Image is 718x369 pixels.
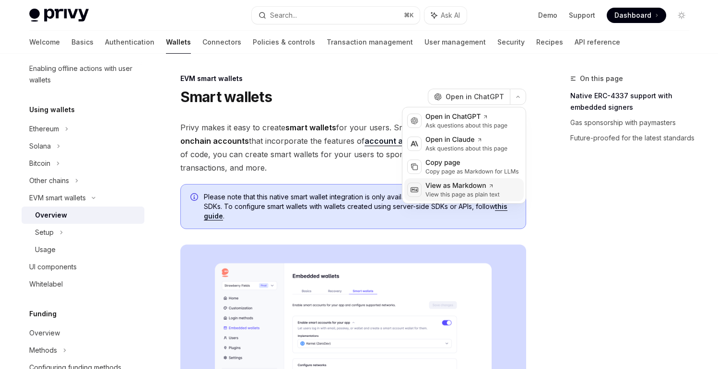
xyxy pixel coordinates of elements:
a: Future-proofed for the latest standards [570,130,697,146]
div: Copy page [425,158,519,168]
div: Methods [29,345,57,356]
div: Other chains [29,175,69,186]
div: Open in ChatGPT [425,112,507,122]
button: Open in ChatGPT [428,89,510,105]
a: Security [497,31,525,54]
span: Please note that this native smart wallet integration is only available in the React and React Na... [204,192,516,221]
a: Welcome [29,31,60,54]
img: light logo [29,9,89,22]
span: Dashboard [614,11,651,20]
div: Solana [29,140,51,152]
div: Enabling offline actions with user wallets [29,63,139,86]
a: account abstraction [365,136,442,146]
a: Gas sponsorship with paymasters [570,115,697,130]
span: Ask AI [441,11,460,20]
a: Recipes [536,31,563,54]
a: User management [424,31,486,54]
button: Ask AI [424,7,467,24]
strong: smart wallets [285,123,336,132]
div: Usage [35,244,56,255]
h5: Using wallets [29,104,75,115]
span: Privy makes it easy to create for your users. Smart wallets are that incorporate the features of ... [180,121,526,174]
button: Search...⌘K [252,7,420,24]
a: Demo [538,11,557,20]
div: Ethereum [29,123,59,135]
svg: Info [190,193,200,203]
a: Overview [22,324,144,342]
div: View as Markdown [425,181,500,191]
a: Support [569,11,595,20]
div: Overview [35,209,67,221]
span: On this page [580,73,623,84]
a: API reference [575,31,620,54]
div: Ask questions about this page [425,122,507,129]
a: Transaction management [327,31,413,54]
div: Setup [35,227,54,238]
div: Ask questions about this page [425,145,507,152]
div: UI components [29,261,77,273]
a: Whitelabel [22,276,144,293]
button: Toggle dark mode [674,8,689,23]
div: Copy page as Markdown for LLMs [425,168,519,175]
div: Overview [29,327,60,339]
a: UI components [22,258,144,276]
span: Open in ChatGPT [446,92,504,102]
h1: Smart wallets [180,88,272,105]
a: Native ERC-4337 support with embedded signers [570,88,697,115]
a: Usage [22,241,144,258]
a: Wallets [166,31,191,54]
h5: Funding [29,308,57,320]
div: View this page as plain text [425,191,500,198]
div: Search... [270,10,297,21]
a: Enabling offline actions with user wallets [22,60,144,89]
div: EVM smart wallets [29,192,86,204]
span: ⌘ K [404,12,414,19]
a: Dashboard [607,8,666,23]
div: EVM smart wallets [180,74,526,83]
a: Basics [71,31,94,54]
a: Authentication [105,31,154,54]
div: Whitelabel [29,278,63,290]
div: Bitcoin [29,158,50,169]
a: Policies & controls [253,31,315,54]
a: Overview [22,207,144,224]
a: Connectors [202,31,241,54]
div: Open in Claude [425,135,507,145]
